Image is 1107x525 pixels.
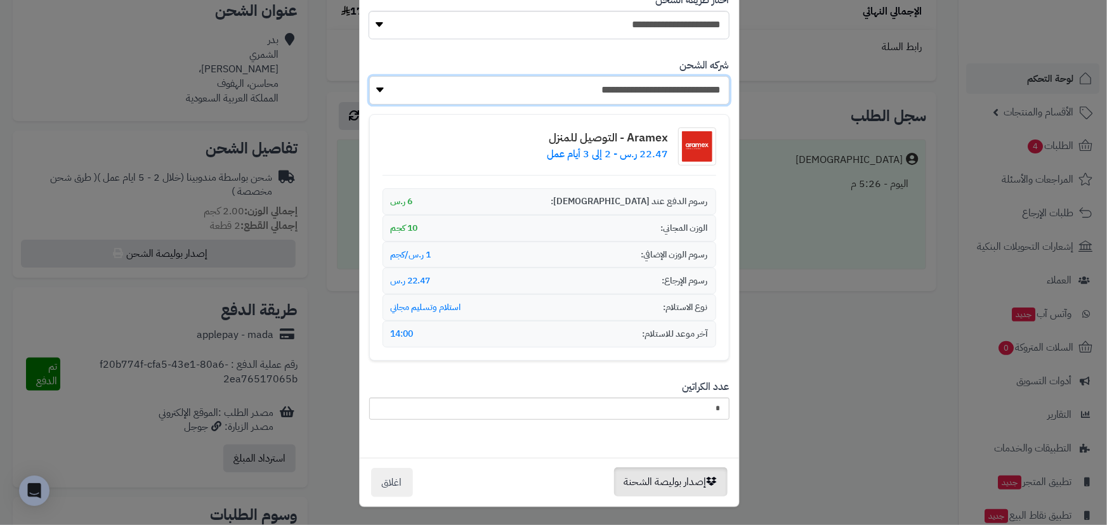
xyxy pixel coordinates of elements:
[678,127,716,165] img: شعار شركة الشحن
[661,222,708,235] span: الوزن المجاني:
[641,249,708,261] span: رسوم الوزن الإضافي:
[551,195,708,208] span: رسوم الدفع عند [DEMOGRAPHIC_DATA]:
[662,275,708,287] span: رسوم الإرجاع:
[19,476,49,506] div: Open Intercom Messenger
[547,147,669,162] p: 22.47 ر.س - 2 إلى 3 أيام عمل
[643,328,708,340] span: آخر موعد للاستلام:
[391,328,414,340] span: 14:00
[391,275,431,287] span: 22.47 ر.س
[683,380,730,394] label: عدد الكراتين
[371,468,413,497] button: اغلاق
[614,467,728,496] button: إصدار بوليصة الشحنة
[391,301,461,314] span: استلام وتسليم مجاني
[391,195,413,208] span: 6 ر.س
[664,301,708,314] span: نوع الاستلام:
[547,131,669,144] h4: Aramex - التوصيل للمنزل
[680,58,730,73] label: شركه الشحن
[391,222,418,235] span: 10 كجم
[391,249,431,261] span: 1 ر.س/كجم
